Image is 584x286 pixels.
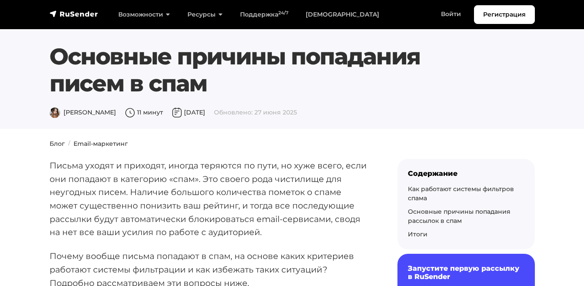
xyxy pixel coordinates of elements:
img: RuSender [50,10,98,18]
a: Поддержка24/7 [231,6,297,24]
nav: breadcrumb [44,139,540,148]
sup: 24/7 [278,10,288,16]
h1: Основные причины попадания писем в спам [50,43,494,98]
a: [DEMOGRAPHIC_DATA] [297,6,388,24]
a: Итоги [408,230,427,238]
span: Обновлено: 27 июня 2025 [214,108,297,116]
a: Ресурсы [179,6,231,24]
h6: Запустите первую рассылку в RuSender [408,264,524,281]
a: Регистрация [474,5,535,24]
a: Блог [50,140,65,148]
a: Как работают системы фильтров спама [408,185,514,202]
span: 11 минут [125,108,163,116]
img: Дата публикации [172,108,182,118]
img: Время чтения [125,108,135,118]
span: [PERSON_NAME] [50,108,116,116]
span: [DATE] [172,108,205,116]
li: Email-маркетинг [65,139,128,148]
a: Основные причины попадания рассылок в спам [408,208,511,225]
div: Содержание [408,169,524,178]
a: Возможности [110,6,179,24]
p: Письма уходят и приходят, иногда теряются по пути, но хуже всего, если они попадают в категорию «... [50,159,370,239]
a: Войти [432,5,470,23]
